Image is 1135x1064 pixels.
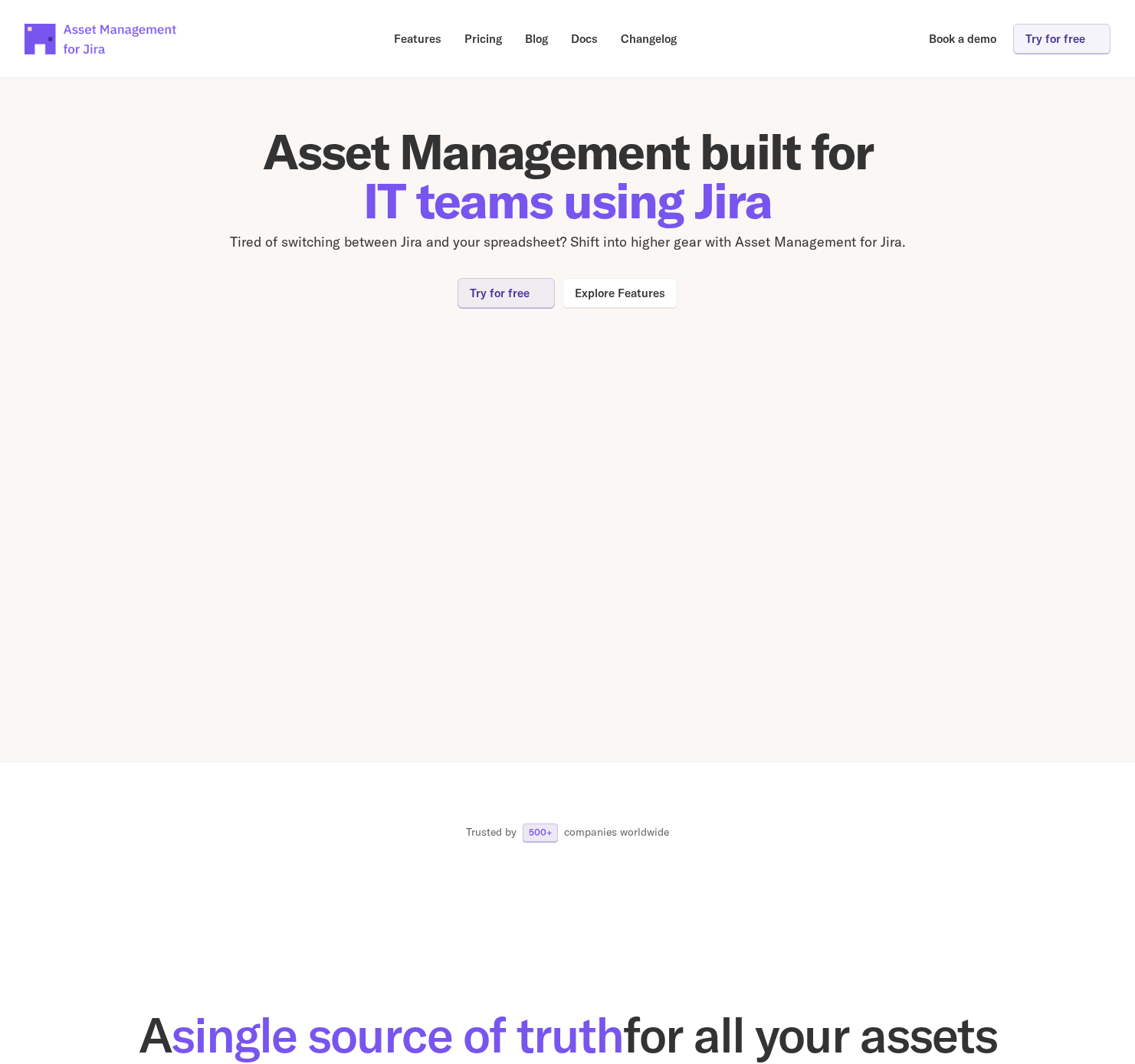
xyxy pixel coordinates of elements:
[454,24,513,54] a: Pricing
[383,24,452,54] a: Features
[458,278,555,308] a: Try for free
[564,825,669,840] p: companies worldwide
[1025,33,1085,44] p: Try for free
[108,127,1028,225] h1: Asset Management built for
[918,24,1007,54] a: Book a demo
[464,33,502,44] p: Pricing
[514,24,559,54] a: Blog
[575,287,665,299] p: Explore Features
[929,33,996,44] p: Book a demo
[563,278,677,308] a: Explore Features
[363,169,772,231] span: IT teams using Jira
[525,33,548,44] p: Blog
[466,825,517,840] p: Trusted by
[529,828,552,837] p: 500+
[394,33,441,44] p: Features
[571,33,598,44] p: Docs
[560,24,609,54] a: Docs
[1013,24,1110,54] a: Try for free
[621,33,677,44] p: Changelog
[49,1010,1086,1059] h2: A for all your assets
[610,24,687,54] a: Changelog
[108,231,1028,254] p: Tired of switching between Jira and your spreadsheet? Shift into higher gear with Asset Managemen...
[470,287,530,299] p: Try for free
